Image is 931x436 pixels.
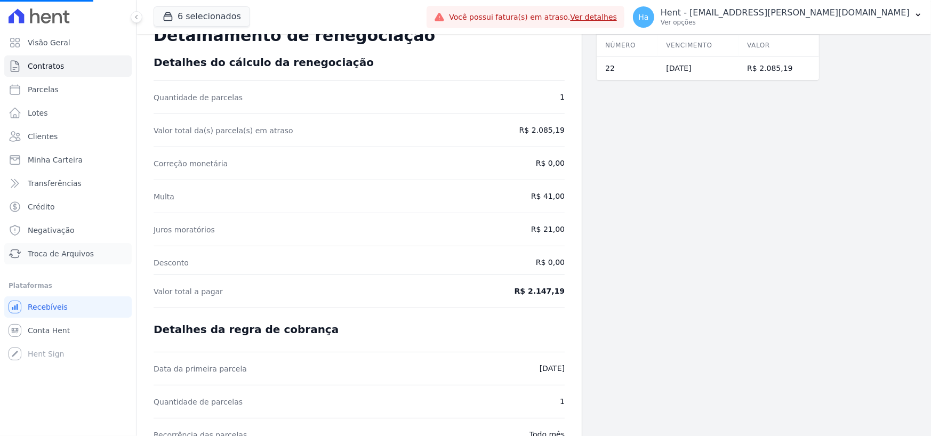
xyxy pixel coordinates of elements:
[470,224,565,235] span: R$ 21,00
[154,286,459,297] span: Valor total a pagar
[4,102,132,124] a: Lotes
[154,364,459,374] span: Data da primeira parcela
[4,296,132,318] a: Recebíveis
[4,243,132,264] a: Troca de Arquivos
[661,18,910,27] p: Ver opções
[154,397,459,407] span: Quantidade de parcelas
[470,363,565,374] span: [DATE]
[28,131,58,142] span: Clientes
[4,320,132,341] a: Conta Hent
[470,125,565,136] span: R$ 2.085,19
[9,279,127,292] div: Plataformas
[739,35,819,56] th: Valor
[597,35,657,56] th: Número
[4,79,132,100] a: Parcelas
[28,61,64,71] span: Contratos
[4,173,132,194] a: Transferências
[154,191,459,202] span: Multa
[657,35,739,56] th: Vencimento
[470,396,565,407] span: 1
[624,2,931,32] button: Ha Hent - [EMAIL_ADDRESS][PERSON_NAME][DOMAIN_NAME] Ver opções
[154,92,459,103] span: Quantidade de parcelas
[154,323,339,336] span: Detalhes da regra de cobrança
[4,149,132,171] a: Minha Carteira
[28,84,59,95] span: Parcelas
[154,6,250,27] button: 6 selecionados
[4,126,132,147] a: Clientes
[154,257,459,268] span: Desconto
[154,224,459,235] span: Juros moratórios
[4,32,132,53] a: Visão Geral
[4,220,132,241] a: Negativação
[597,56,657,80] td: 22
[154,56,374,69] span: Detalhes do cálculo da renegociação
[639,13,649,21] span: Ha
[28,248,94,259] span: Troca de Arquivos
[28,108,48,118] span: Lotes
[470,158,565,169] span: R$ 0,00
[470,92,565,103] span: 1
[661,7,910,18] p: Hent - [EMAIL_ADDRESS][PERSON_NAME][DOMAIN_NAME]
[4,196,132,217] a: Crédito
[470,191,565,202] span: R$ 41,00
[154,26,435,45] span: Detalhamento de renegociação
[449,12,617,23] span: Você possui fatura(s) em atraso.
[470,257,565,268] span: R$ 0,00
[4,55,132,77] a: Contratos
[28,201,55,212] span: Crédito
[28,302,68,312] span: Recebíveis
[28,155,83,165] span: Minha Carteira
[739,56,819,80] td: R$ 2.085,19
[28,225,75,236] span: Negativação
[154,125,459,136] span: Valor total da(s) parcela(s) em atraso
[28,178,82,189] span: Transferências
[154,158,459,169] span: Correção monetária
[657,56,739,80] td: [DATE]
[28,37,70,48] span: Visão Geral
[470,286,565,297] span: R$ 2.147,19
[28,325,70,336] span: Conta Hent
[571,13,617,21] a: Ver detalhes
